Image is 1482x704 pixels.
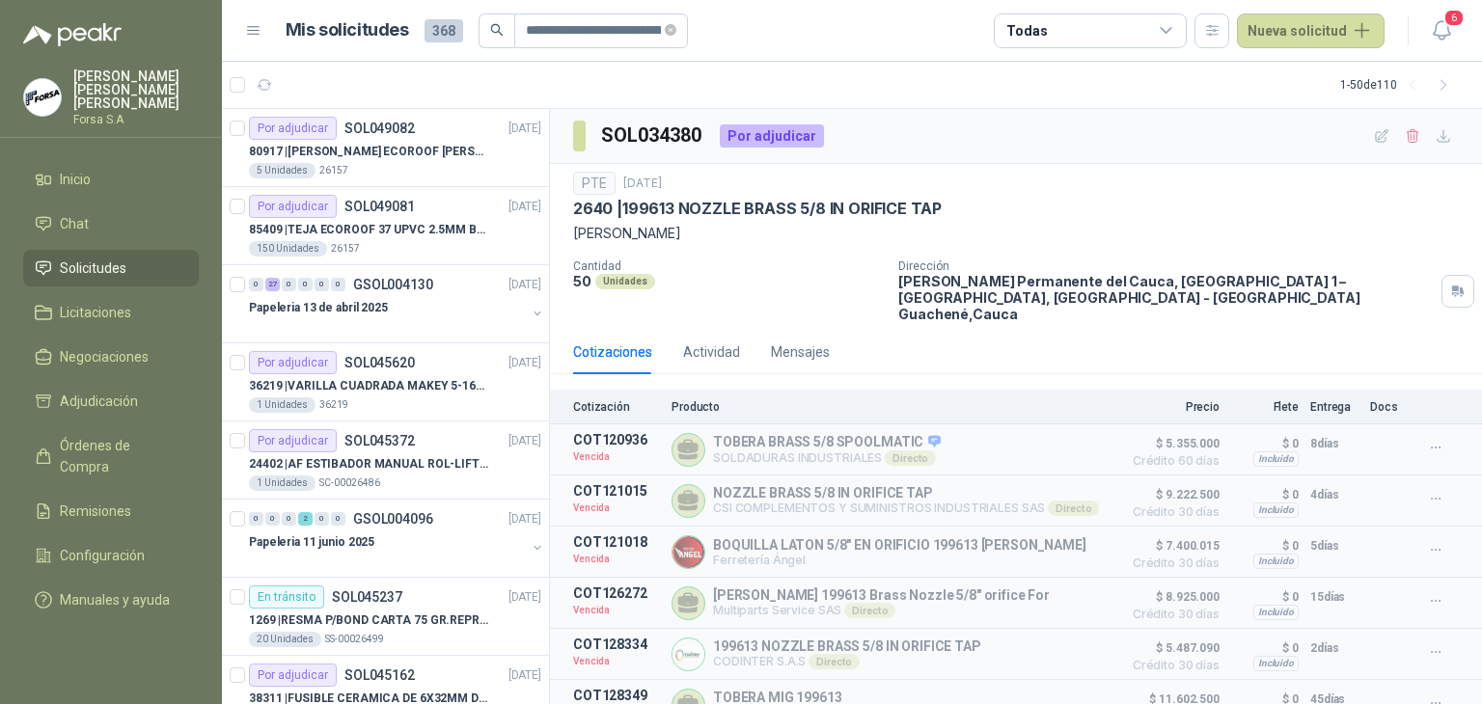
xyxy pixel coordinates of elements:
[331,512,345,526] div: 0
[573,199,942,219] p: 2640 | 199613 NOZZLE BRASS 5/8 IN ORIFICE TAP
[1231,483,1299,506] p: $ 0
[573,652,660,671] p: Vencida
[1253,451,1299,467] div: Incluido
[249,163,316,178] div: 5 Unidades
[60,346,149,367] span: Negociaciones
[683,341,740,363] div: Actividad
[713,537,1086,553] p: BOQUILLA LATON 5/8" EN ORIFICIO 199613 [PERSON_NAME]
[1310,636,1358,660] p: 2 días
[23,294,199,331] a: Licitaciones
[713,553,1086,567] p: Ferretería Ángel
[713,587,1050,603] p: [PERSON_NAME] 199613 Brass Nozzle 5/8" orifice For
[1231,534,1299,557] p: $ 0
[573,585,660,601] p: COT126272
[249,273,545,335] a: 0 27 0 0 0 0 GSOL004130[DATE] Papeleria 13 de abril 2025
[713,603,1050,618] p: Multiparts Service SAS
[713,434,941,451] p: TOBERA BRASS 5/8 SPOOLMATIC
[508,666,541,685] p: [DATE]
[249,429,337,452] div: Por adjudicar
[353,512,433,526] p: GSOL004096
[771,341,830,363] div: Mensajes
[319,397,348,413] p: 36219
[222,187,549,265] a: Por adjudicarSOL049081[DATE] 85409 |TEJA ECOROOF 37 UPVC 2.5MM BLANCO Ancho: 1.07 Largo: 11.80150...
[1123,432,1220,455] span: $ 5.355.000
[60,213,89,234] span: Chat
[353,278,433,291] p: GSOL004130
[573,273,591,289] p: 50
[1340,69,1459,100] div: 1 - 50 de 110
[809,654,860,669] div: Directo
[73,114,199,125] p: Forsa S.A
[249,663,337,687] div: Por adjudicar
[249,278,263,291] div: 0
[1123,534,1220,557] span: $ 7.400.015
[713,450,941,466] p: SOLDADURAS INDUSTRIALES
[1231,400,1299,414] p: Flete
[249,475,316,491] div: 1 Unidades
[1123,636,1220,660] span: $ 5.487.090
[665,24,676,36] span: close-circle
[601,121,704,150] h3: SOL034380
[1006,20,1047,41] div: Todas
[249,585,324,609] div: En tránsito
[332,590,402,604] p: SOL045237
[573,499,660,518] p: Vencida
[672,536,704,568] img: Company Logo
[573,223,1459,244] p: [PERSON_NAME]
[344,122,415,135] p: SOL049082
[222,421,549,500] a: Por adjudicarSOL045372[DATE] 24402 |AF ESTIBADOR MANUAL ROL-LIFT DE 2.5 TON1 UnidadesSC-00026486
[282,512,296,526] div: 0
[1123,506,1220,518] span: Crédito 30 días
[23,338,199,375] a: Negociaciones
[60,589,170,610] span: Manuales y ayuda
[23,427,199,485] a: Órdenes de Compra
[425,19,463,42] span: 368
[508,432,541,450] p: [DATE]
[249,143,489,161] p: 80917 | [PERSON_NAME] ECOROOF [PERSON_NAME] 37 PC 1MM OPAL 1.07M X 11.80M BTR
[713,501,1099,516] p: CSI COMPLEMENTOS Y SUMINISTROS INDUSTRIALES SAS
[1123,609,1220,620] span: Crédito 30 días
[665,21,676,40] span: close-circle
[249,241,327,257] div: 150 Unidades
[573,341,652,363] div: Cotizaciones
[1231,585,1299,609] p: $ 0
[508,198,541,216] p: [DATE]
[60,545,145,566] span: Configuración
[60,169,91,190] span: Inicio
[1253,656,1299,671] div: Incluido
[60,501,131,522] span: Remisiones
[222,343,549,421] a: Por adjudicarSOL045620[DATE] 36219 |VARILLA CUADRADA MAKEY 5-16X1PIE1 Unidades36219
[73,69,199,110] p: [PERSON_NAME] [PERSON_NAME] [PERSON_NAME]
[623,175,662,193] p: [DATE]
[23,205,199,242] a: Chat
[249,195,337,218] div: Por adjudicar
[265,512,280,526] div: 0
[222,109,549,187] a: Por adjudicarSOL049082[DATE] 80917 |[PERSON_NAME] ECOROOF [PERSON_NAME] 37 PC 1MM OPAL 1.07M X 11...
[1370,400,1409,414] p: Docs
[1048,501,1099,516] div: Directo
[249,632,321,647] div: 20 Unidades
[249,117,337,140] div: Por adjudicar
[249,299,388,317] p: Papeleria 13 de abril 2025
[344,200,415,213] p: SOL049081
[249,221,489,239] p: 85409 | TEJA ECOROOF 37 UPVC 2.5MM BLANCO Ancho: 1.07 Largo: 11.80
[508,510,541,528] p: [DATE]
[573,688,660,703] p: COT128349
[573,534,660,550] p: COT121018
[1231,432,1299,455] p: $ 0
[720,124,824,148] div: Por adjudicar
[885,450,936,466] div: Directo
[573,172,616,195] div: PTE
[508,354,541,372] p: [DATE]
[23,383,199,420] a: Adjudicación
[286,16,409,44] h1: Mis solicitudes
[265,278,280,291] div: 27
[249,377,489,395] p: 36219 | VARILLA CUADRADA MAKEY 5-16X1PIE
[1253,554,1299,569] div: Incluido
[319,163,348,178] p: 26157
[1231,636,1299,660] p: $ 0
[1123,455,1220,467] span: Crédito 60 días
[844,603,895,618] div: Directo
[1123,557,1220,569] span: Crédito 30 días
[1253,605,1299,620] div: Incluido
